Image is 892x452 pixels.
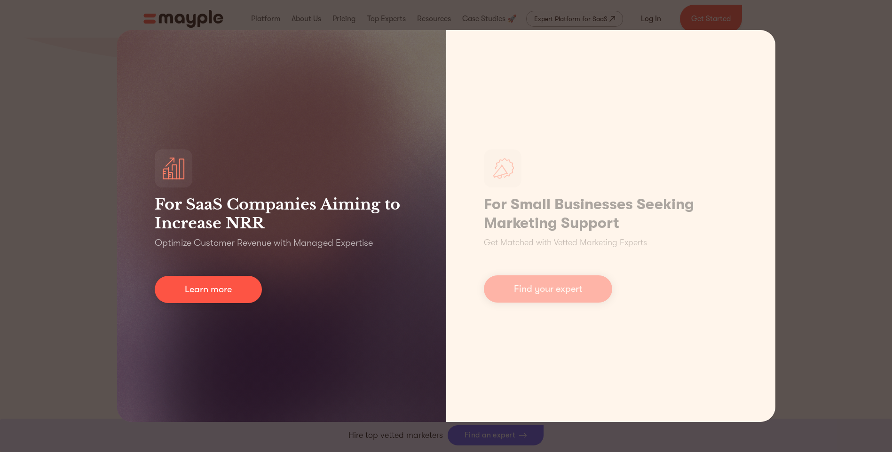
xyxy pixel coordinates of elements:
a: Learn more [155,276,262,303]
a: Find your expert [484,275,612,303]
h1: For Small Businesses Seeking Marketing Support [484,195,738,233]
p: Optimize Customer Revenue with Managed Expertise [155,236,373,249]
p: Get Matched with Vetted Marketing Experts [484,236,647,249]
h3: For SaaS Companies Aiming to Increase NRR [155,195,409,233]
